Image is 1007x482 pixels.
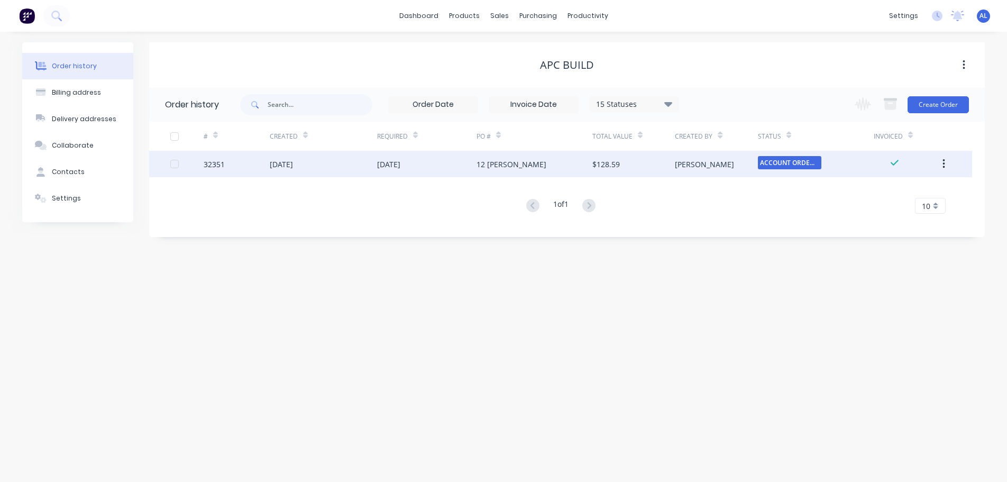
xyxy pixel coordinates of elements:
[884,8,923,24] div: settings
[477,122,592,151] div: PO #
[22,185,133,212] button: Settings
[268,94,372,115] input: Search...
[52,114,116,124] div: Delivery addresses
[22,53,133,79] button: Order history
[874,122,940,151] div: Invoiced
[52,141,94,150] div: Collaborate
[377,122,477,151] div: Required
[592,132,633,141] div: Total Value
[52,194,81,203] div: Settings
[562,8,614,24] div: productivity
[540,59,594,71] div: APC BUILD
[22,79,133,106] button: Billing address
[204,132,208,141] div: #
[908,96,969,113] button: Create Order
[553,198,569,214] div: 1 of 1
[270,122,377,151] div: Created
[377,132,408,141] div: Required
[444,8,485,24] div: products
[477,159,546,170] div: 12 [PERSON_NAME]
[979,11,987,21] span: AL
[22,159,133,185] button: Contacts
[22,106,133,132] button: Delivery addresses
[675,159,734,170] div: [PERSON_NAME]
[758,132,781,141] div: Status
[758,122,874,151] div: Status
[592,159,620,170] div: $128.59
[675,122,757,151] div: Created By
[270,159,293,170] div: [DATE]
[485,8,514,24] div: sales
[22,132,133,159] button: Collaborate
[52,167,85,177] div: Contacts
[270,132,298,141] div: Created
[165,98,219,111] div: Order history
[477,132,491,141] div: PO #
[489,97,578,113] input: Invoice Date
[590,98,679,110] div: 15 Statuses
[52,88,101,97] div: Billing address
[592,122,675,151] div: Total Value
[377,159,400,170] div: [DATE]
[52,61,97,71] div: Order history
[514,8,562,24] div: purchasing
[758,156,821,169] span: ACCOUNT ORDERS ...
[394,8,444,24] a: dashboard
[389,97,478,113] input: Order Date
[874,132,903,141] div: Invoiced
[675,132,712,141] div: Created By
[204,122,270,151] div: #
[204,159,225,170] div: 32351
[922,201,930,212] span: 10
[19,8,35,24] img: Factory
